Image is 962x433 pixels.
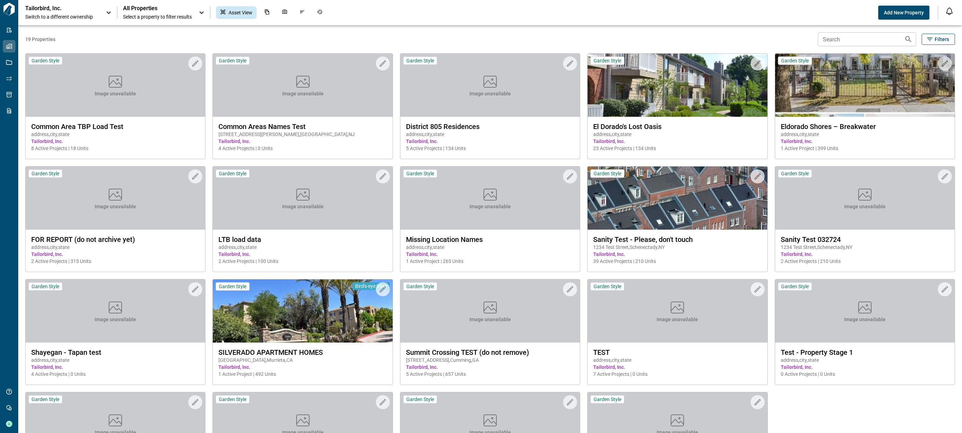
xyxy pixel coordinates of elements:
[31,145,199,152] span: 8 Active Projects | 18 Units
[781,122,949,131] span: Eldorado Shores – Breakwater
[218,258,387,265] span: 2 Active Projects | 100 Units
[406,357,574,364] span: [STREET_ADDRESS] , Cumming , GA
[781,57,809,64] span: Garden Style
[593,138,761,145] span: Tailorbird, Inc.
[884,9,924,16] span: Add New Property
[406,138,574,145] span: Tailorbird, Inc.
[218,122,387,131] span: Common Areas Names Test
[781,357,949,364] span: address , city , state
[922,34,955,45] button: Filters
[406,283,434,290] span: Garden Style
[406,235,574,244] span: Missing Location Names
[406,57,434,64] span: Garden Style
[588,167,767,230] img: property-asset
[781,348,949,357] span: Test - Property Stage 1
[31,244,199,251] span: address , city , state
[218,371,387,378] span: 1 Active Project | 492 Units
[593,131,761,138] span: address , city , state
[25,5,88,12] p: Tailorbird, Inc.
[781,170,809,177] span: Garden Style
[593,251,761,258] span: Tailorbird, Inc.
[260,6,274,19] div: Documents
[218,138,387,145] span: Tailorbird, Inc.
[219,57,246,64] span: Garden Style
[406,244,574,251] span: address , city , state
[593,122,761,131] span: El Dorado's Lost Oasis
[31,122,199,131] span: Common Area TBP Load Test
[469,203,511,210] span: Image unavailable
[32,170,59,177] span: Garden Style
[406,170,434,177] span: Garden Style
[781,244,949,251] span: 1234 Test Street , Schenectady , NY
[123,5,192,12] span: All Properties
[781,364,949,371] span: Tailorbird, Inc.
[213,279,392,343] img: property-asset
[775,54,955,117] img: property-asset
[593,235,761,244] span: Sanity Test - Please, don't touch
[123,13,192,20] span: Select a property to filter results
[657,316,698,323] span: Image unavailable
[32,57,59,64] span: Garden Style
[593,364,761,371] span: Tailorbird, Inc.
[32,283,59,290] span: Garden Style
[406,371,574,378] span: 5 Active Projects | 657 Units
[25,13,99,20] span: Switch to a different ownership
[31,131,199,138] span: address , city , state
[781,371,949,378] span: 0 Active Projects | 0 Units
[406,145,574,152] span: 5 Active Projects | 134 Units
[218,145,387,152] span: 4 Active Projects | 0 Units
[229,9,252,16] span: Asset View
[781,258,949,265] span: 2 Active Projects | 210 Units
[406,348,574,357] span: Summit Crossing TEST (do not remove)
[406,258,574,265] span: 1 Active Project | 265 Units
[406,131,574,138] span: address , city , state
[406,396,434,402] span: Garden Style
[31,258,199,265] span: 2 Active Projects | 315 Units
[278,6,292,19] div: Photos
[781,145,949,152] span: 1 Active Project | 399 Units
[593,244,761,251] span: 1234 Test Street , Schenectady , NY
[218,235,387,244] span: LTB load data
[282,90,324,97] span: Image unavailable
[781,251,949,258] span: Tailorbird, Inc.
[32,396,59,402] span: Garden Style
[781,138,949,145] span: Tailorbird, Inc.
[218,131,387,138] span: [STREET_ADDRESS][PERSON_NAME] , [GEOGRAPHIC_DATA] , NJ
[781,131,949,138] span: address , city , state
[844,316,886,323] span: Image unavailable
[219,283,246,290] span: Garden Style
[469,316,511,323] span: Image unavailable
[406,364,574,371] span: Tailorbird, Inc.
[31,371,199,378] span: 4 Active Projects | 0 Units
[218,364,387,371] span: Tailorbird, Inc.
[218,348,387,357] span: SILVERADO APARTMENT HOMES
[216,6,257,19] div: Asset View
[901,32,915,46] button: Search properties
[935,36,949,43] span: Filters
[593,348,761,357] span: TEST
[594,170,621,177] span: Garden Style
[31,357,199,364] span: address , city , state
[95,90,136,97] span: Image unavailable
[95,316,136,323] span: Image unavailable
[593,258,761,265] span: 39 Active Projects | 210 Units
[781,235,949,244] span: Sanity Test 032724
[355,283,387,289] span: Bird's-eye View
[944,6,955,17] button: Open notification feed
[878,6,929,20] button: Add New Property
[313,6,327,19] div: Job History
[219,170,246,177] span: Garden Style
[31,235,199,244] span: FOR REPORT (do not archive yet)
[95,203,136,210] span: Image unavailable
[594,57,621,64] span: Garden Style
[593,145,761,152] span: 23 Active Projects | 134 Units
[218,357,387,364] span: [GEOGRAPHIC_DATA] , Murrieta , CA
[593,371,761,378] span: 7 Active Projects | 0 Units
[844,203,886,210] span: Image unavailable
[31,138,199,145] span: Tailorbird, Inc.
[469,90,511,97] span: Image unavailable
[588,54,767,117] img: property-asset
[31,348,199,357] span: Shayegan - Tapan test
[593,357,761,364] span: address , city , state
[218,251,387,258] span: Tailorbird, Inc.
